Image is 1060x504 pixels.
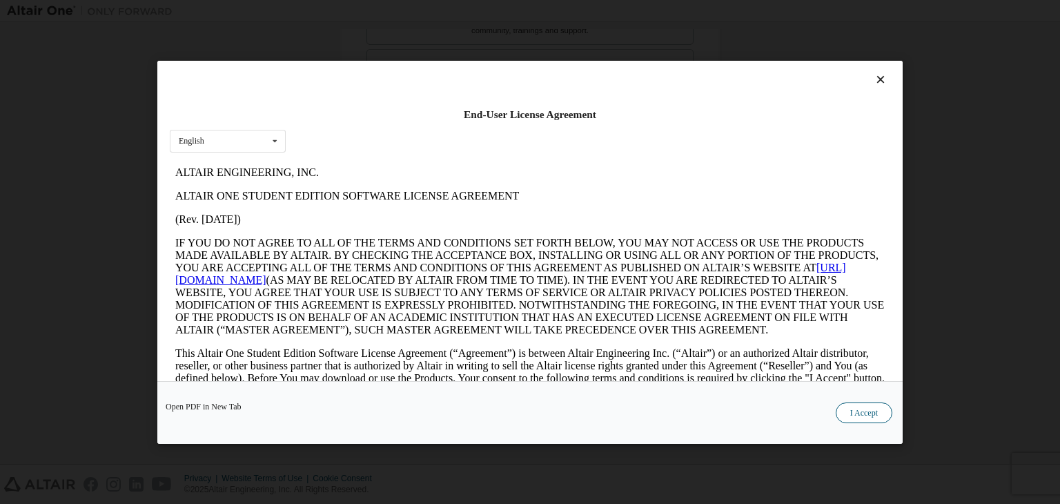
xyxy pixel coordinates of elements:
[6,29,715,41] p: ALTAIR ONE STUDENT EDITION SOFTWARE LICENSE AGREEMENT
[170,108,890,122] div: End-User License Agreement
[179,137,204,145] div: English
[6,52,715,65] p: (Rev. [DATE])
[6,186,715,236] p: This Altair One Student Edition Software License Agreement (“Agreement”) is between Altair Engine...
[6,6,715,18] p: ALTAIR ENGINEERING, INC.
[6,76,715,175] p: IF YOU DO NOT AGREE TO ALL OF THE TERMS AND CONDITIONS SET FORTH BELOW, YOU MAY NOT ACCESS OR USE...
[166,403,242,411] a: Open PDF in New Tab
[6,101,676,125] a: [URL][DOMAIN_NAME]
[836,403,892,423] button: I Accept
